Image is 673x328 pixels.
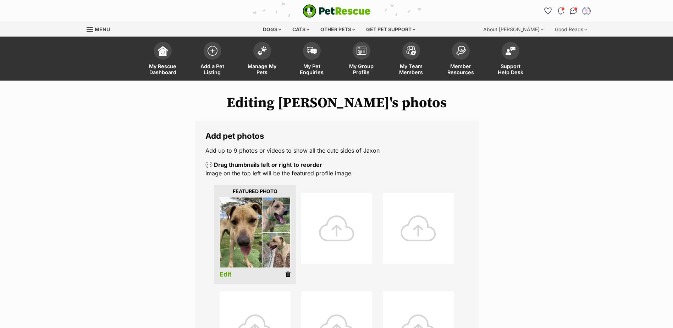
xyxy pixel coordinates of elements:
[542,5,554,17] a: Favourites
[486,38,535,81] a: Support Help Desk
[303,4,371,18] a: PetRescue
[307,47,317,55] img: pet-enquiries-icon-7e3ad2cf08bfb03b45e93fb7055b45f3efa6380592205ae92323e6603595dc1f.svg
[205,160,468,177] p: Image on the top left will be the featured profile image.
[568,5,579,17] a: Conversations
[495,63,526,75] span: Support Help Desk
[445,63,477,75] span: Member Resources
[188,38,237,81] a: Add a Pet Listing
[456,46,466,55] img: member-resources-icon-8e73f808a243e03378d46382f2149f9095a855e16c252ad45f914b54edf8863c.svg
[220,197,291,268] img: d2kshbxw6tdjybunoa4s.jpg
[197,63,228,75] span: Add a Pet Listing
[315,22,360,37] div: Other pets
[570,7,577,15] img: chat-41dd97257d64d25036548639549fe6c8038ab92f7586957e7f3b1b290dea8141.svg
[478,22,548,37] div: About [PERSON_NAME]
[337,38,386,81] a: My Group Profile
[205,146,468,155] p: Add up to 9 photos or videos to show all the cute sides of Jaxon
[550,22,592,37] div: Good Reads
[436,38,486,81] a: Member Resources
[357,47,366,55] img: group-profile-icon-3fa3cf56718a62981997c0bc7e787c4b2cf8bcc04b72c1350f741eb67cf2f40e.svg
[287,22,314,37] div: Cats
[237,38,287,81] a: Manage My Pets
[287,38,337,81] a: My Pet Enquiries
[361,22,420,37] div: Get pet support
[158,46,168,56] img: dashboard-icon-eb2f2d2d3e046f16d808141f083e7271f6b2e854fb5c12c21221c1fb7104beca.svg
[303,4,371,18] img: logo-e224e6f780fb5917bec1dbf3a21bbac754714ae5b6737aabdf751b685950b380.svg
[395,63,427,75] span: My Team Members
[581,5,592,17] button: My account
[147,63,179,75] span: My Rescue Dashboard
[138,38,188,81] a: My Rescue Dashboard
[583,7,590,15] img: Maryborough Animal Refuge & Pet Boarding profile pic
[257,46,267,55] img: manage-my-pets-icon-02211641906a0b7f246fdf0571729dbe1e7629f14944591b6c1af311fb30b64b.svg
[258,22,286,37] div: Dogs
[555,5,567,17] button: Notifications
[87,22,115,35] a: Menu
[87,95,587,111] h1: Editing [PERSON_NAME]'s photos
[506,47,515,55] img: help-desk-icon-fdf02630f3aa405de69fd3d07c3f3aa587a6932b1a1747fa1d2bba05be0121f9.svg
[205,131,468,141] legend: Add pet photos
[246,63,278,75] span: Manage My Pets
[558,7,563,15] img: notifications-46538b983faf8c2785f20acdc204bb7945ddae34d4c08c2a6579f10ce5e182be.svg
[220,271,232,278] a: Edit
[95,26,110,32] span: Menu
[205,161,322,168] b: 💬 Drag thumbnails left or right to reorder
[406,46,416,55] img: team-members-icon-5396bd8760b3fe7c0b43da4ab00e1e3bb1a5d9ba89233759b79545d2d3fc5d0d.svg
[296,63,328,75] span: My Pet Enquiries
[542,5,592,17] ul: Account quick links
[386,38,436,81] a: My Team Members
[208,46,217,56] img: add-pet-listing-icon-0afa8454b4691262ce3f59096e99ab1cd57d4a30225e0717b998d2c9b9846f56.svg
[346,63,377,75] span: My Group Profile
